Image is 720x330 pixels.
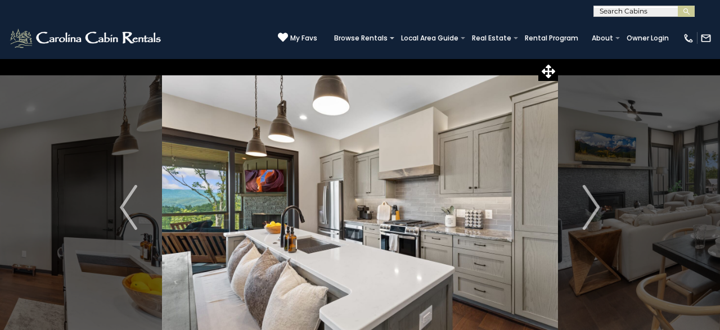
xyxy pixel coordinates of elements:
[683,33,694,44] img: phone-regular-white.png
[278,32,317,44] a: My Favs
[395,30,464,46] a: Local Area Guide
[8,27,164,49] img: White-1-2.png
[583,185,600,230] img: arrow
[621,30,674,46] a: Owner Login
[519,30,584,46] a: Rental Program
[466,30,517,46] a: Real Estate
[700,33,712,44] img: mail-regular-white.png
[120,185,137,230] img: arrow
[328,30,393,46] a: Browse Rentals
[290,33,317,43] span: My Favs
[586,30,619,46] a: About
